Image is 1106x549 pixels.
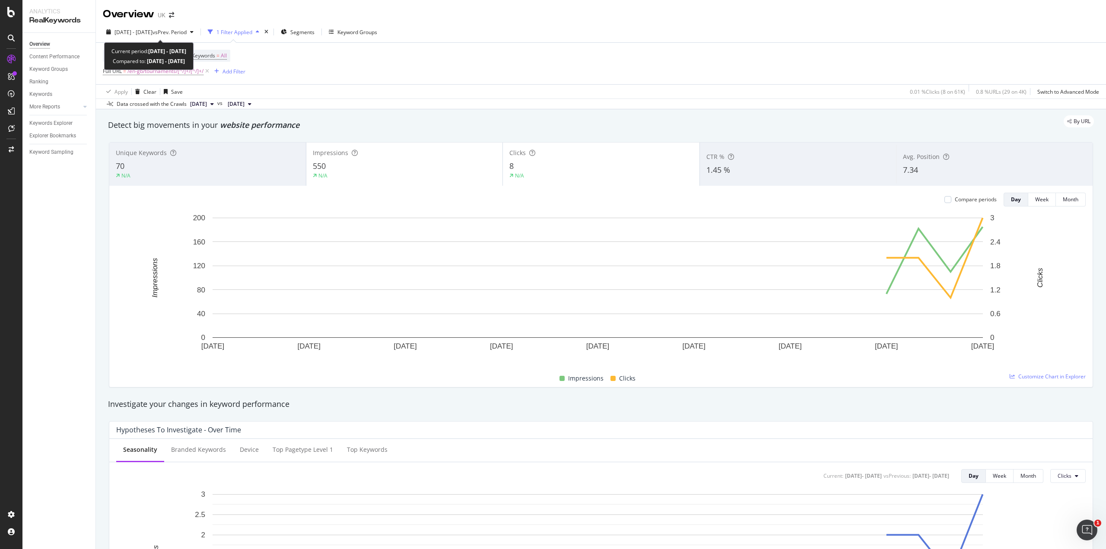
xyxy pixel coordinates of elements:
button: Apply [103,85,128,98]
div: Device [240,445,259,454]
span: = [216,52,219,59]
div: times [263,28,270,36]
text: 1.8 [990,262,1001,270]
div: RealKeywords [29,16,89,25]
div: Add Filter [222,68,245,75]
text: 1.2 [990,286,1001,294]
span: 8 [509,161,514,171]
text: [DATE] [297,342,321,350]
button: Add Filter [211,66,245,76]
text: [DATE] [201,342,225,350]
div: Current: [823,472,843,479]
span: Impressions [568,373,604,384]
a: Keywords Explorer [29,119,89,128]
a: Keyword Sampling [29,148,89,157]
span: All [221,50,227,62]
span: 1.45 % [706,165,730,175]
a: Customize Chart in Explorer [1010,373,1086,380]
span: 2025 Sep. 6th [228,100,245,108]
button: Month [1056,193,1086,206]
div: [DATE] - [DATE] [912,472,949,479]
button: [DATE] [224,99,255,109]
div: Seasonality [123,445,157,454]
text: Impressions [151,258,159,298]
div: Hypotheses to Investigate - Over Time [116,425,241,434]
div: Branded Keywords [171,445,226,454]
text: [DATE] [682,342,706,350]
span: CTR % [706,152,725,161]
div: [DATE] - [DATE] [845,472,882,479]
span: vs Prev. Period [153,29,187,36]
text: 200 [193,214,205,222]
div: Save [171,88,183,95]
b: [DATE] - [DATE] [146,57,185,65]
iframe: Intercom live chat [1077,520,1097,540]
text: 0.6 [990,310,1001,318]
div: Investigate your changes in keyword performance [108,399,1094,410]
div: Keyword Groups [29,65,68,74]
div: vs Previous : [884,472,911,479]
b: [DATE] - [DATE] [148,48,186,55]
text: 3 [201,490,205,498]
span: = [123,67,126,75]
div: Month [1063,196,1078,203]
div: Overview [29,40,50,49]
button: Clear [132,85,156,98]
span: By URL [1074,119,1090,124]
div: Keyword Groups [337,29,377,36]
div: Ranking [29,77,48,86]
text: 3 [990,214,994,222]
div: Content Performance [29,52,79,61]
button: Week [986,469,1014,483]
text: [DATE] [394,342,417,350]
div: Overview [103,7,154,22]
text: Clicks [1036,268,1044,288]
button: [DATE] [187,99,217,109]
div: Clear [143,88,156,95]
span: Keywords [192,52,215,59]
button: Day [1004,193,1028,206]
div: A chart. [116,213,1079,363]
span: Clicks [1058,472,1071,479]
a: Keyword Groups [29,65,89,74]
a: Keywords [29,90,89,99]
div: Top pagetype Level 1 [273,445,333,454]
text: 2 [201,531,205,539]
span: Avg. Position [903,152,940,161]
text: [DATE] [490,342,513,350]
text: [DATE] [586,342,610,350]
span: Full URL [103,67,122,75]
div: N/A [515,172,524,179]
button: [DATE] - [DATE]vsPrev. Period [103,25,197,39]
div: Week [993,472,1006,479]
div: Day [1011,196,1021,203]
span: vs [217,99,224,107]
button: Month [1014,469,1043,483]
span: 1 [1094,520,1101,527]
span: Clicks [509,149,526,157]
button: Switch to Advanced Mode [1034,85,1099,98]
div: 0.01 % Clicks ( 8 on 61K ) [910,88,965,95]
text: 40 [197,310,205,318]
text: [DATE] [875,342,898,350]
span: Segments [290,29,315,36]
button: Save [160,85,183,98]
button: Day [961,469,986,483]
div: 0.8 % URLs ( 29 on 4K ) [976,88,1027,95]
button: Keyword Groups [325,25,381,39]
button: Week [1028,193,1056,206]
text: 120 [193,262,205,270]
text: [DATE] [971,342,995,350]
text: 0 [990,333,994,342]
a: Explorer Bookmarks [29,131,89,140]
div: More Reports [29,102,60,111]
div: Compared to: [113,56,185,66]
text: 2.4 [990,238,1001,246]
div: legacy label [1064,115,1094,127]
a: More Reports [29,102,81,111]
span: Impressions [313,149,348,157]
span: 550 [313,161,326,171]
a: Overview [29,40,89,49]
span: [DATE] - [DATE] [114,29,153,36]
div: Data crossed with the Crawls [117,100,187,108]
